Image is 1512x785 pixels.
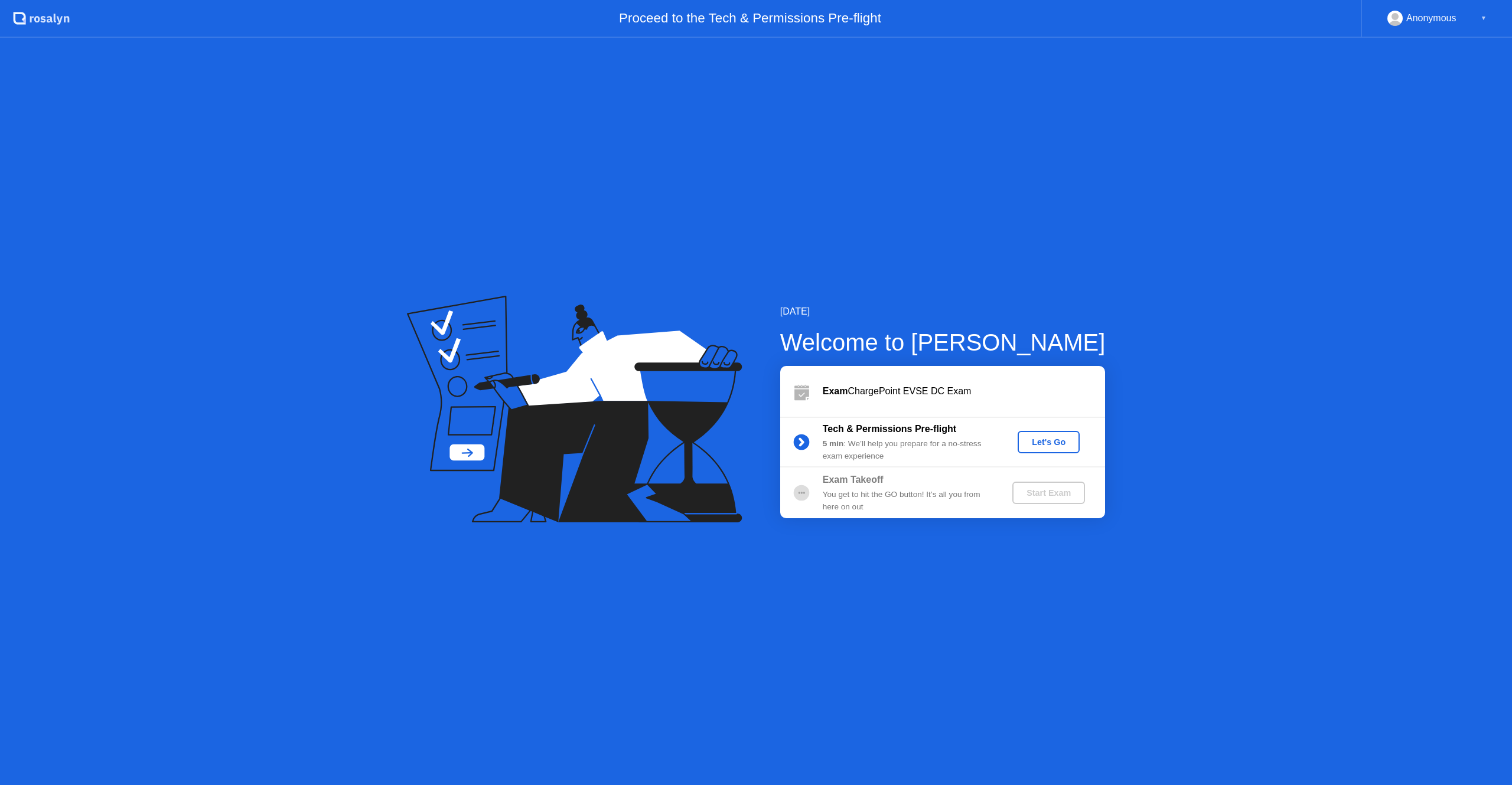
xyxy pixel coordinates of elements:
[823,424,956,434] b: Tech & Permissions Pre-flight
[1406,11,1456,26] div: Anonymous
[780,325,1106,360] div: Welcome to [PERSON_NAME]
[1018,431,1080,453] button: Let's Go
[1481,11,1487,26] div: ▼
[823,384,1105,398] div: ChargePoint EVSE DC Exam
[1017,488,1080,498] div: Start Exam
[1022,437,1075,447] div: Let's Go
[823,439,844,448] b: 5 min
[823,475,884,485] b: Exam Takeoff
[780,305,1106,319] div: [DATE]
[823,386,848,396] b: Exam
[823,489,993,513] div: You get to hit the GO button! It’s all you from here on out
[823,438,993,462] div: : We’ll help you prepare for a no-stress exam experience
[1012,482,1085,504] button: Start Exam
